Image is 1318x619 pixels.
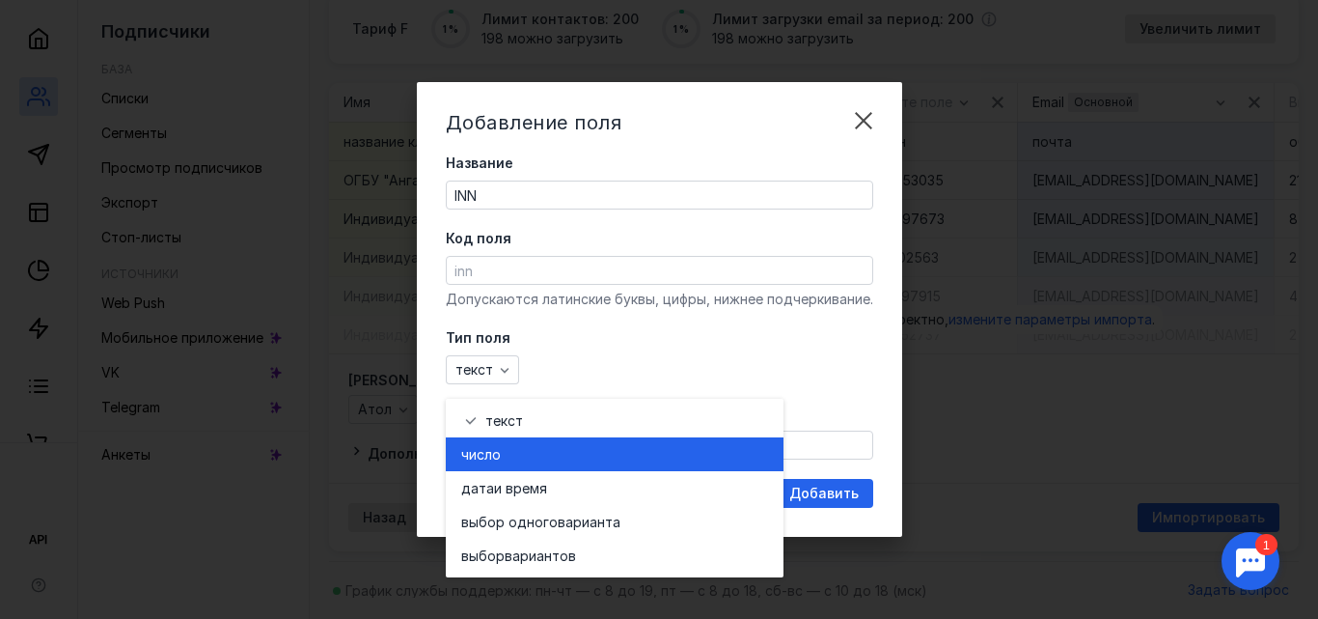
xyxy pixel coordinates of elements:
[494,479,547,498] span: и время
[775,479,873,508] button: Добавить
[446,229,511,248] span: Код поля
[455,362,493,379] span: текст
[461,547,505,566] span: выбор
[505,547,576,566] span: вариантов
[447,257,872,284] input: inn
[446,399,783,577] div: grid
[446,471,783,505] button: датаи время
[461,513,558,532] span: выбор одного
[446,154,513,173] span: Название
[446,355,519,384] button: текст
[446,290,873,309] div: Допускаются латинские буквы, цифры, нижнее подчеркивание.
[446,111,622,134] span: Добавление поля
[558,513,620,532] span: варианта
[789,486,859,502] span: Добавить
[446,328,510,348] span: Тип поля
[461,445,501,464] span: число
[485,411,523,431] span: текст
[446,404,783,437] button: текст
[461,479,494,498] span: дата
[446,437,783,471] button: число
[43,12,66,33] div: 1
[446,539,783,573] button: выборвариантов
[446,505,783,539] button: выбор одноговарианта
